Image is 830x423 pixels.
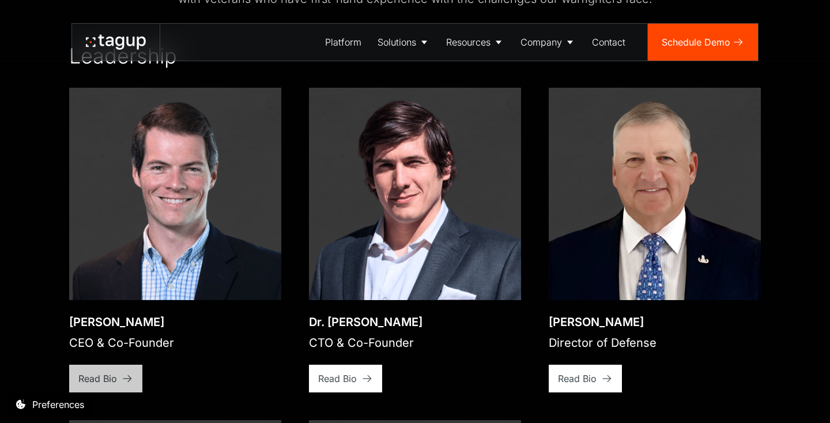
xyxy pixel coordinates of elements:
div: Solutions [378,35,416,49]
a: Company [512,24,584,61]
div: CEO & Co-Founder [69,335,174,351]
a: Open bio popup [69,88,281,300]
img: Jon Garrity [69,88,281,300]
a: Open bio popup [549,88,761,300]
a: Read Bio [69,365,142,392]
div: [PERSON_NAME] [549,314,657,330]
a: Open bio popup [309,88,521,300]
div: Open bio popup [548,300,549,300]
a: Read Bio [309,365,382,392]
div: Contact [592,35,625,49]
a: Read Bio [549,365,622,392]
div: Resources [446,35,491,49]
div: Read Bio [78,372,117,385]
a: Contact [584,24,633,61]
div: Read Bio [318,372,357,385]
div: Platform [325,35,361,49]
div: Open bio popup [308,300,309,300]
div: CTO & Co-Founder [309,335,422,351]
div: Schedule Demo [662,35,730,49]
div: Company [520,35,562,49]
div: Read Bio [558,372,597,385]
a: Solutions [369,24,438,61]
div: Dr. [PERSON_NAME] [309,314,422,330]
img: Paul Plemmons [549,88,761,300]
div: Preferences [32,398,84,411]
a: Platform [317,24,369,61]
div: [PERSON_NAME] [69,314,174,330]
div: Director of Defense [549,335,657,351]
a: Schedule Demo [648,24,758,61]
img: Dr. Will Vega-Brown [309,88,521,300]
a: Resources [438,24,512,61]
